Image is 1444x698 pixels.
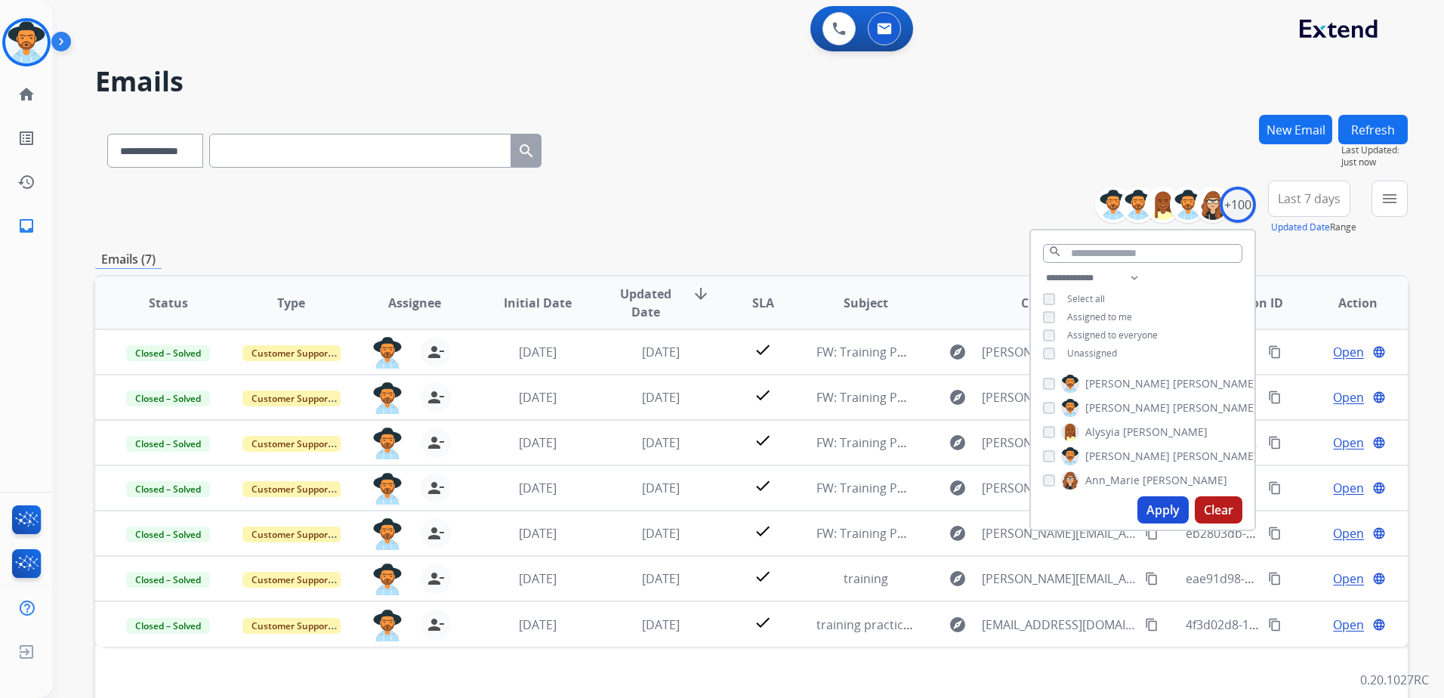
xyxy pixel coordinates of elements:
[1285,276,1408,329] th: Action
[844,294,888,312] span: Subject
[372,610,403,641] img: agent-avatar
[5,21,48,63] img: avatar
[1372,572,1386,585] mat-icon: language
[427,570,445,588] mat-icon: person_remove
[1341,156,1408,168] span: Just now
[1048,245,1062,258] mat-icon: search
[1085,473,1140,488] span: Ann_Marie
[1268,618,1282,632] mat-icon: content_copy
[1186,616,1412,633] span: 4f3d02d8-1e7f-4b9f-8653-5c270abd0718
[1085,425,1120,440] span: Alysyia
[949,343,967,361] mat-icon: explore
[1143,473,1227,488] span: [PERSON_NAME]
[1021,294,1080,312] span: Customer
[126,618,210,634] span: Closed – Solved
[1145,618,1159,632] mat-icon: content_copy
[372,473,403,505] img: agent-avatar
[982,388,1137,406] span: [PERSON_NAME][EMAIL_ADDRESS][DOMAIN_NAME]
[1381,190,1399,208] mat-icon: menu
[642,525,680,542] span: [DATE]
[752,294,774,312] span: SLA
[982,479,1137,497] span: [PERSON_NAME][EMAIL_ADDRESS][DOMAIN_NAME]
[242,618,341,634] span: Customer Support
[642,616,680,633] span: [DATE]
[1085,449,1170,464] span: [PERSON_NAME]
[692,285,710,303] mat-icon: arrow_downward
[519,434,557,451] span: [DATE]
[1268,436,1282,449] mat-icon: content_copy
[95,250,162,269] p: Emails (7)
[427,388,445,406] mat-icon: person_remove
[1278,196,1341,202] span: Last 7 days
[242,345,341,361] span: Customer Support
[816,389,1252,406] span: FW: Training PA5: Do Not Assign ([GEOGRAPHIC_DATA] [GEOGRAPHIC_DATA])
[519,344,557,360] span: [DATE]
[242,481,341,497] span: Customer Support
[816,434,1252,451] span: FW: Training PA2: Do Not Assign ([GEOGRAPHIC_DATA] [GEOGRAPHIC_DATA])
[372,518,403,550] img: agent-avatar
[242,436,341,452] span: Customer Support
[1372,481,1386,495] mat-icon: language
[427,524,445,542] mat-icon: person_remove
[816,344,1252,360] span: FW: Training PA3: Do Not Assign ([GEOGRAPHIC_DATA] [GEOGRAPHIC_DATA])
[1333,388,1364,406] span: Open
[17,85,35,103] mat-icon: home
[642,570,680,587] span: [DATE]
[754,386,772,404] mat-icon: check
[1333,616,1364,634] span: Open
[1268,345,1282,359] mat-icon: content_copy
[1186,570,1413,587] span: eae91d98-3b43-4466-9bfb-545f843ab6f7
[1268,572,1282,585] mat-icon: content_copy
[1259,115,1332,144] button: New Email
[427,616,445,634] mat-icon: person_remove
[427,434,445,452] mat-icon: person_remove
[1341,144,1408,156] span: Last Updated:
[1067,310,1132,323] span: Assigned to me
[754,613,772,632] mat-icon: check
[1268,481,1282,495] mat-icon: content_copy
[126,345,210,361] span: Closed – Solved
[95,66,1408,97] h2: Emails
[372,337,403,369] img: agent-avatar
[519,480,557,496] span: [DATE]
[982,343,1137,361] span: [PERSON_NAME][EMAIL_ADDRESS][DOMAIN_NAME]
[1173,400,1257,415] span: [PERSON_NAME]
[1186,525,1418,542] span: eb2803db-8e28-4cdf-90a9-aa7620dc8e31
[1338,115,1408,144] button: Refresh
[1333,434,1364,452] span: Open
[1271,221,1330,233] button: Updated Date
[754,477,772,495] mat-icon: check
[949,388,967,406] mat-icon: explore
[519,570,557,587] span: [DATE]
[372,428,403,459] img: agent-avatar
[1195,496,1242,523] button: Clear
[754,431,772,449] mat-icon: check
[1067,347,1117,360] span: Unassigned
[816,525,1252,542] span: FW: Training PA4: Do Not Assign ([GEOGRAPHIC_DATA] [GEOGRAPHIC_DATA])
[242,572,341,588] span: Customer Support
[1137,496,1189,523] button: Apply
[982,570,1137,588] span: [PERSON_NAME][EMAIL_ADDRESS][PERSON_NAME][DOMAIN_NAME]
[126,391,210,406] span: Closed – Solved
[949,616,967,634] mat-icon: explore
[612,285,680,321] span: Updated Date
[642,389,680,406] span: [DATE]
[1067,292,1105,305] span: Select all
[754,567,772,585] mat-icon: check
[982,434,1137,452] span: [PERSON_NAME][EMAIL_ADDRESS][DOMAIN_NAME]
[1360,671,1429,689] p: 0.20.1027RC
[1333,479,1364,497] span: Open
[1145,527,1159,540] mat-icon: content_copy
[388,294,441,312] span: Assignee
[126,481,210,497] span: Closed – Solved
[1067,329,1158,341] span: Assigned to everyone
[949,434,967,452] mat-icon: explore
[1372,345,1386,359] mat-icon: language
[982,616,1137,634] span: [EMAIL_ADDRESS][DOMAIN_NAME]
[1372,436,1386,449] mat-icon: language
[982,524,1137,542] span: [PERSON_NAME][EMAIL_ADDRESS][DOMAIN_NAME]
[427,343,445,361] mat-icon: person_remove
[1333,343,1364,361] span: Open
[816,480,1252,496] span: FW: Training PA1: Do Not Assign ([GEOGRAPHIC_DATA] [GEOGRAPHIC_DATA])
[1123,425,1208,440] span: [PERSON_NAME]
